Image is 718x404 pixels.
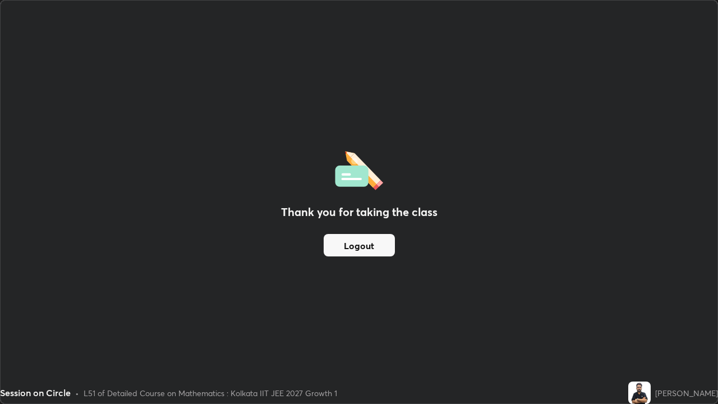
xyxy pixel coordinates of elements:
[655,387,718,399] div: [PERSON_NAME]
[281,204,438,221] h2: Thank you for taking the class
[75,387,79,399] div: •
[324,234,395,256] button: Logout
[335,148,383,190] img: offlineFeedback.1438e8b3.svg
[628,382,651,404] img: 5d568bb6ac614c1d9b5c17d2183f5956.jpg
[84,387,337,399] div: L51 of Detailed Course on Mathematics : Kolkata IIT JEE 2027 Growth 1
